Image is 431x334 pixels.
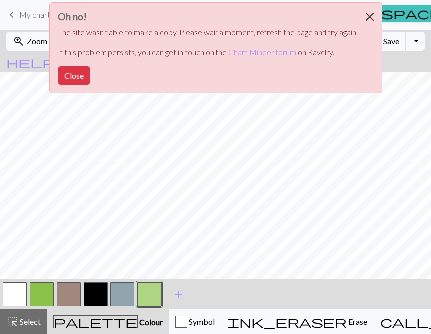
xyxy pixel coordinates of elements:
button: Close [58,66,90,85]
p: The site wasn't able to make a copy. Please wait a moment, refresh the page and try again. [58,26,358,38]
span: add [172,287,184,301]
span: ink_eraser [227,315,347,329]
button: Symbol [169,309,221,334]
h3: Oh no! [58,11,358,22]
button: Erase [221,309,374,334]
button: Colour [47,309,169,334]
span: highlight_alt [6,315,18,329]
span: Erase [347,317,367,326]
span: Symbol [187,317,215,326]
span: palette [54,315,137,329]
span: Select [18,317,41,326]
a: Chart Minder forum [228,47,296,57]
button: Close [358,3,382,31]
span: Colour [138,317,163,327]
p: If this problem persists, you can get in touch on the on Ravelry. [58,46,358,58]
